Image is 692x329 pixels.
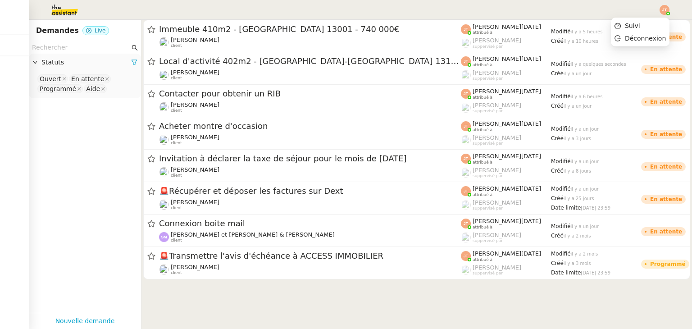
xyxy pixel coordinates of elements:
[159,101,461,113] app-user-detailed-label: client
[171,231,335,238] span: [PERSON_NAME] et [PERSON_NAME] & [PERSON_NAME]
[461,168,471,178] img: users%2FoFdbodQ3TgNoWt9kP3GXAs5oaCq1%2Favatar%2Fprofile-pic.png
[581,206,610,210] span: [DATE] 23:59
[473,167,521,174] span: [PERSON_NAME]
[571,224,599,229] span: il y a un jour
[159,155,461,163] span: Invitation à déclarer la taxe de séjour pour le mois de [DATE]
[660,5,669,15] img: svg
[461,185,551,197] app-user-label: attribué à
[581,270,610,275] span: [DATE] 23:59
[461,38,471,48] img: users%2FoFdbodQ3TgNoWt9kP3GXAs5oaCq1%2Favatar%2Fprofile-pic.png
[473,238,503,243] span: suppervisé par
[473,153,541,160] span: [PERSON_NAME][DATE]
[461,102,551,114] app-user-label: suppervisé par
[159,186,169,196] span: 🚨
[551,186,571,192] span: Modifié
[551,61,571,67] span: Modifié
[473,88,541,95] span: [PERSON_NAME][DATE]
[571,94,603,99] span: il y a 6 heures
[571,159,599,164] span: il y a un jour
[159,231,461,243] app-user-detailed-label: client
[159,69,461,81] app-user-detailed-label: client
[171,264,219,270] span: [PERSON_NAME]
[473,102,521,109] span: [PERSON_NAME]
[571,127,599,132] span: il y a un jour
[159,90,461,98] span: Contacter pour obtenir un RIB
[159,187,461,195] span: Récupérer et déposer les factures sur Dext
[159,252,461,260] span: Transmettre l'avis d'échéance à ACCESS IMMOBILIER
[571,187,599,192] span: il y a un jour
[461,251,471,261] img: svg
[473,206,503,211] span: suppervisé par
[461,186,471,196] img: svg
[461,200,471,210] img: users%2FoFdbodQ3TgNoWt9kP3GXAs5oaCq1%2Favatar%2Fprofile-pic.png
[473,109,503,114] span: suppervisé par
[461,121,471,131] img: svg
[171,199,219,206] span: [PERSON_NAME]
[159,135,169,145] img: users%2F2jlvdN0P8GbCBZjV6FkzaZ0HjPj2%2Favatar%2Fdownload%20(7).jpeg
[159,166,461,178] app-user-detailed-label: client
[159,37,169,47] img: users%2FSADz3OCgrFNaBc1p3ogUv5k479k1%2Favatar%2Fccbff511-0434-4584-b662-693e5a00b7b7
[650,196,682,202] div: En attente
[564,196,594,201] span: il y a 25 jours
[564,169,591,174] span: il y a 8 jours
[473,76,503,81] span: suppervisé par
[650,229,682,234] div: En attente
[69,74,111,83] nz-select-item: En attente
[461,265,471,275] img: users%2FoFdbodQ3TgNoWt9kP3GXAs5oaCq1%2Favatar%2Fprofile-pic.png
[473,69,521,76] span: [PERSON_NAME]
[461,233,471,242] img: users%2FoFdbodQ3TgNoWt9kP3GXAs5oaCq1%2Favatar%2Fprofile-pic.png
[461,232,551,243] app-user-label: suppervisé par
[571,251,598,256] span: il y a 2 mois
[40,75,61,83] div: Ouvert
[171,141,182,146] span: client
[159,134,461,146] app-user-detailed-label: client
[473,120,541,127] span: [PERSON_NAME][DATE]
[461,250,551,262] app-user-label: attribué à
[473,63,492,68] span: attribué à
[32,42,130,53] input: Rechercher
[650,164,682,169] div: En attente
[461,264,551,276] app-user-label: suppervisé par
[473,185,541,192] span: [PERSON_NAME][DATE]
[159,57,461,65] span: Local d'activité 402m2 - [GEOGRAPHIC_DATA]-[GEOGRAPHIC_DATA] 13170 - 1 400 000€
[473,271,503,276] span: suppervisé par
[473,44,503,49] span: suppervisé par
[461,88,551,100] app-user-label: attribué à
[461,69,551,81] app-user-label: suppervisé par
[625,22,640,29] span: Suivi
[159,251,169,260] span: 🚨
[650,99,682,105] div: En attente
[473,264,521,271] span: [PERSON_NAME]
[41,57,131,68] span: Statuts
[159,264,461,275] app-user-detailed-label: client
[171,166,219,173] span: [PERSON_NAME]
[171,270,182,275] span: client
[37,84,83,93] nz-select-item: Programmé
[551,195,564,201] span: Créé
[473,199,521,206] span: [PERSON_NAME]
[564,104,592,109] span: il y a un jour
[86,85,100,93] div: Aide
[461,23,551,35] app-user-label: attribué à
[159,70,169,80] img: users%2FSADz3OCgrFNaBc1p3ogUv5k479k1%2Favatar%2Fccbff511-0434-4584-b662-693e5a00b7b7
[461,70,471,80] img: users%2FoFdbodQ3TgNoWt9kP3GXAs5oaCq1%2Favatar%2Fprofile-pic.png
[461,24,471,34] img: svg
[461,134,551,146] app-user-label: suppervisé par
[159,200,169,210] img: users%2FpftfpH3HWzRMeZpe6E7kXDgO5SJ3%2Favatar%2Fa3cc7090-f8ed-4df9-82e0-3c63ac65f9dd
[551,103,564,109] span: Créé
[159,232,169,242] img: svg
[551,260,564,266] span: Créé
[55,316,115,326] a: Nouvelle demande
[473,23,541,30] span: [PERSON_NAME][DATE]
[551,158,571,164] span: Modifié
[95,27,106,34] span: Live
[571,62,626,67] span: il y a quelques secondes
[159,25,461,33] span: Immeuble 410m2 - [GEOGRAPHIC_DATA] 13001 - 740 000€
[171,76,182,81] span: client
[473,257,492,262] span: attribué à
[564,136,591,141] span: il y a 3 jours
[171,173,182,178] span: client
[461,55,551,67] app-user-label: attribué à
[171,43,182,48] span: client
[40,85,76,93] div: Programmé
